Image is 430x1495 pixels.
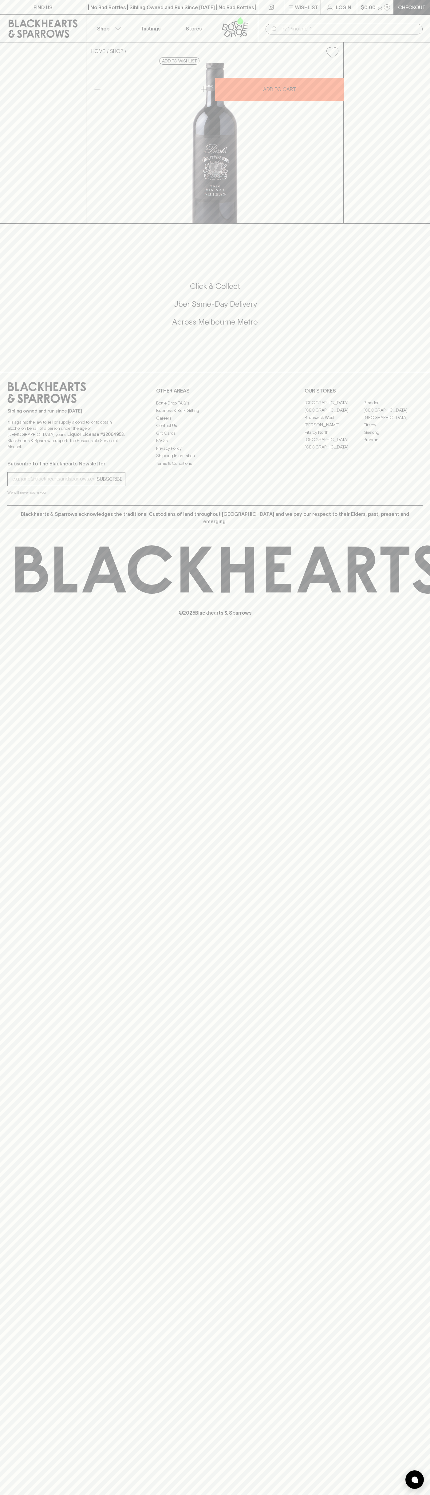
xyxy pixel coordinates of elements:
[364,414,423,421] a: [GEOGRAPHIC_DATA]
[156,422,274,429] a: Contact Us
[86,15,129,42] button: Shop
[305,436,364,444] a: [GEOGRAPHIC_DATA]
[156,399,274,407] a: Bottle Drop FAQ's
[7,408,125,414] p: Sibling owned and run since [DATE]
[156,460,274,467] a: Terms & Conditions
[305,444,364,451] a: [GEOGRAPHIC_DATA]
[263,86,296,93] p: ADD TO CART
[305,407,364,414] a: [GEOGRAPHIC_DATA]
[186,25,202,32] p: Stores
[172,15,215,42] a: Stores
[305,399,364,407] a: [GEOGRAPHIC_DATA]
[7,419,125,450] p: It is against the law to sell or supply alcohol to, or to obtain alcohol on behalf of a person un...
[412,1477,418,1483] img: bubble-icon
[305,421,364,429] a: [PERSON_NAME]
[305,387,423,394] p: OUR STORES
[7,317,423,327] h5: Across Melbourne Metro
[156,407,274,414] a: Business & Bulk Gifting
[364,421,423,429] a: Fitzroy
[7,257,423,360] div: Call to action block
[12,510,418,525] p: Blackhearts & Sparrows acknowledges the traditional Custodians of land throughout [GEOGRAPHIC_DAT...
[386,6,388,9] p: 0
[361,4,376,11] p: $0.00
[156,452,274,460] a: Shipping Information
[7,299,423,309] h5: Uber Same-Day Delivery
[364,407,423,414] a: [GEOGRAPHIC_DATA]
[156,445,274,452] a: Privacy Policy
[364,399,423,407] a: Braddon
[7,460,125,467] p: Subscribe to The Blackhearts Newsletter
[324,45,341,61] button: Add to wishlist
[97,475,123,483] p: SUBSCRIBE
[67,432,124,437] strong: Liquor License #32064953
[12,474,94,484] input: e.g. jane@blackheartsandsparrows.com.au
[215,78,344,101] button: ADD TO CART
[364,436,423,444] a: Prahran
[94,472,125,486] button: SUBSCRIBE
[336,4,351,11] p: Login
[7,489,125,496] p: We will never spam you
[34,4,53,11] p: FIND US
[156,414,274,422] a: Careers
[129,15,172,42] a: Tastings
[110,48,123,54] a: SHOP
[305,429,364,436] a: Fitzroy North
[364,429,423,436] a: Geelong
[156,437,274,445] a: FAQ's
[141,25,160,32] p: Tastings
[7,281,423,291] h5: Click & Collect
[280,24,418,34] input: Try "Pinot noir"
[86,63,343,223] img: 1149.png
[398,4,426,11] p: Checkout
[295,4,318,11] p: Wishlist
[305,414,364,421] a: Brunswick West
[91,48,105,54] a: HOME
[97,25,109,32] p: Shop
[159,57,199,65] button: Add to wishlist
[156,387,274,394] p: OTHER AREAS
[156,429,274,437] a: Gift Cards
